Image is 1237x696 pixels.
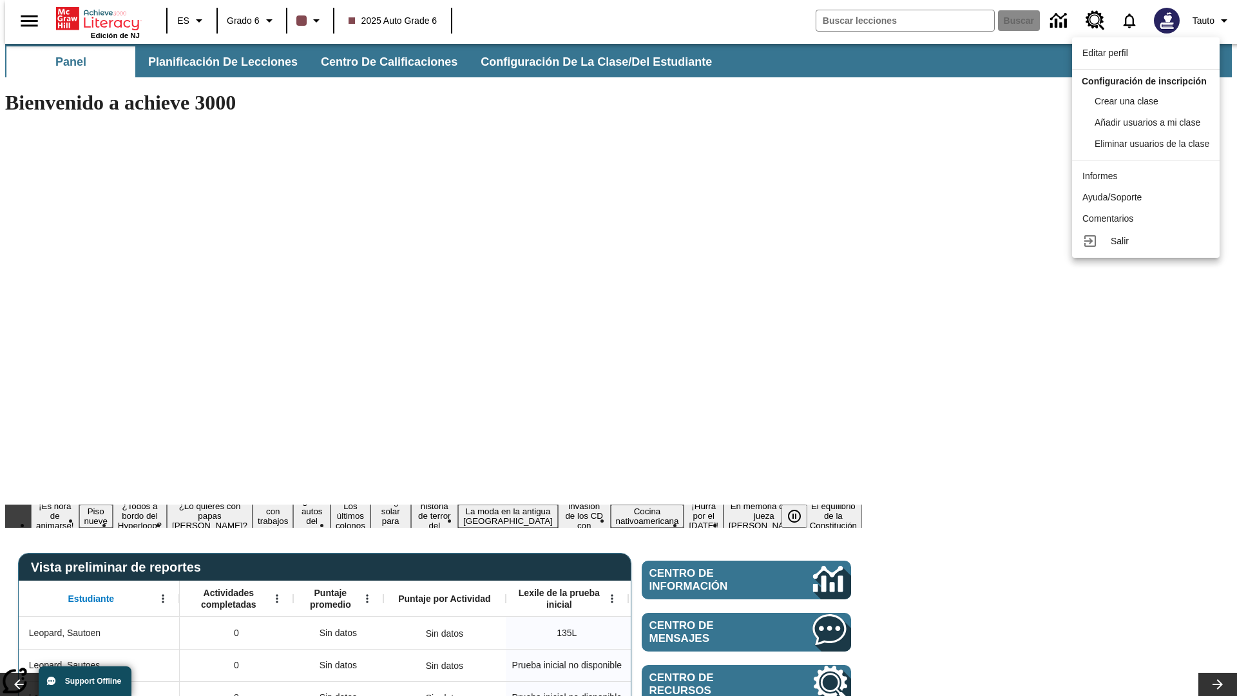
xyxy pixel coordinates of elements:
[1095,96,1158,106] span: Crear una clase
[1082,171,1117,181] span: Informes
[1082,213,1133,224] span: Comentarios
[1082,76,1207,86] span: Configuración de inscripción
[1082,192,1142,202] span: Ayuda/Soporte
[1082,48,1128,58] span: Editar perfil
[1111,236,1129,246] span: Salir
[1095,139,1209,149] span: Eliminar usuarios de la clase
[1095,117,1200,128] span: Añadir usuarios a mi clase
